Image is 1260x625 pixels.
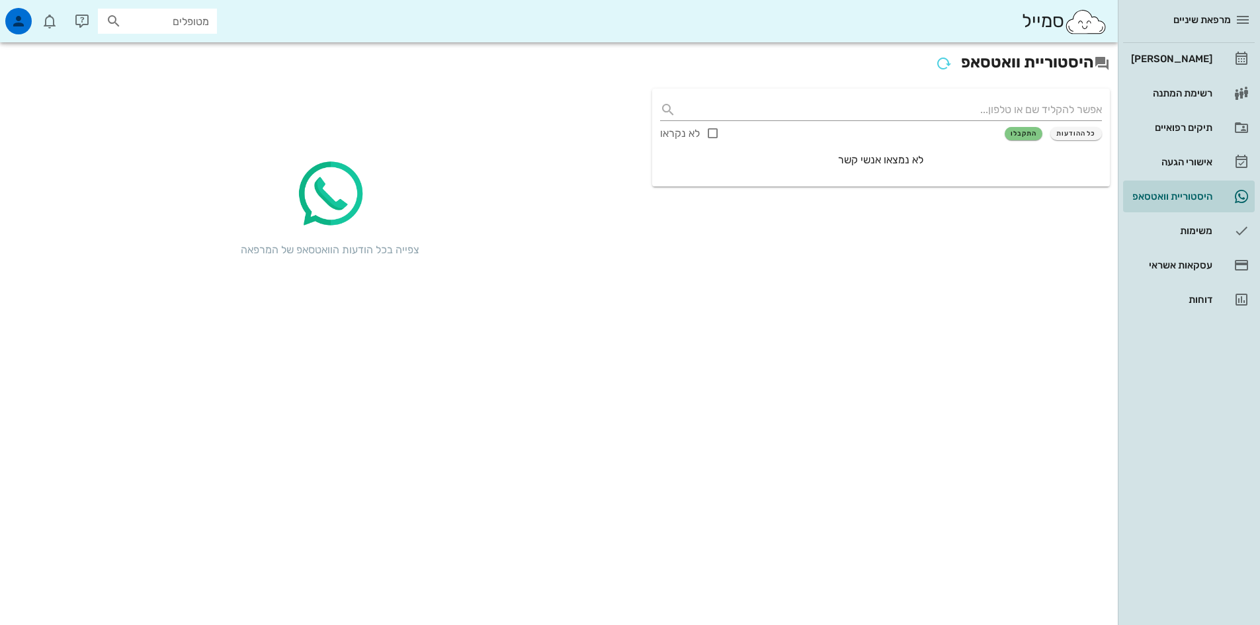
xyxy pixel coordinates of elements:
a: אישורי הגעה [1123,146,1255,178]
div: עסקאות אשראי [1128,260,1212,271]
div: סמייל [1022,7,1107,36]
div: אישורי הגעה [1128,157,1212,167]
div: לא נקראו [660,127,700,140]
img: whatsapp-icon.2ee8d5f3.png [290,155,370,234]
a: משימות [1123,215,1255,247]
button: כל ההודעות [1050,127,1102,140]
div: היסטוריית וואטסאפ [1128,191,1212,202]
div: [PERSON_NAME] [1128,54,1212,64]
a: היסטוריית וואטסאפ [1123,181,1255,212]
div: רשימת המתנה [1128,88,1212,99]
img: SmileCloud logo [1064,9,1107,35]
a: עסקאות אשראי [1123,249,1255,281]
span: התקבלו [1011,130,1036,138]
div: דוחות [1128,294,1212,305]
div: לא נמצאו אנשי קשר [660,152,1102,168]
input: אפשר להקליד שם או טלפון... [681,99,1102,120]
a: רשימת המתנה [1123,77,1255,109]
a: תיקים רפואיים [1123,112,1255,144]
h2: היסטוריית וואטסאפ [8,50,1110,75]
span: כל ההודעות [1056,130,1096,138]
div: צפייה בכל הודעות הוואטסאפ של המרפאה [231,242,429,258]
span: מרפאת שיניים [1173,14,1231,26]
button: התקבלו [1005,127,1042,140]
a: דוחות [1123,284,1255,315]
span: תג [39,11,47,19]
div: משימות [1128,226,1212,236]
a: [PERSON_NAME] [1123,43,1255,75]
div: תיקים רפואיים [1128,122,1212,133]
